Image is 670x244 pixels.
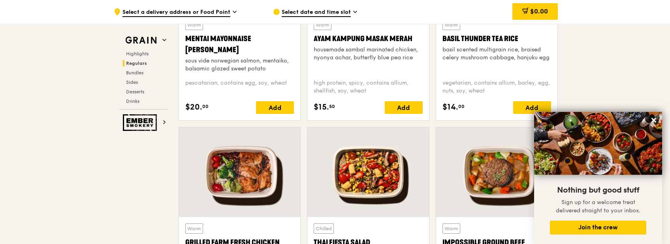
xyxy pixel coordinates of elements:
button: Close [647,114,660,127]
button: Join the crew [550,221,646,235]
div: housemade sambal marinated chicken, nyonya achar, butterfly blue pea rice [314,46,422,62]
div: Mentai Mayonnaise [PERSON_NAME] [185,33,294,55]
span: $15. [314,101,329,113]
span: $20. [185,101,202,113]
div: Add [513,101,551,114]
span: 00 [202,103,209,110]
span: 50 [329,103,335,110]
div: basil scented multigrain rice, braised celery mushroom cabbage, hanjuku egg [442,46,551,62]
div: Add [385,101,423,114]
span: Highlights [126,51,149,57]
span: 00 [458,103,465,110]
span: Desserts [126,89,144,95]
img: Ember Smokery web logo [123,114,159,131]
div: Basil Thunder Tea Rice [442,33,551,44]
span: Sign up for a welcome treat delivered straight to your inbox. [556,199,640,214]
img: DSC07876-Edit02-Large.jpeg [534,112,662,175]
div: pescatarian, contains egg, soy, wheat [185,79,294,95]
span: Sides [126,79,138,85]
div: Add [256,101,294,114]
span: $0.00 [530,8,548,15]
span: Select date and time slot [282,8,351,17]
div: Chilled [314,223,334,234]
div: Warm [442,20,460,30]
span: $14. [442,101,458,113]
div: Warm [185,223,203,234]
img: Grain web logo [123,33,159,47]
span: Nothing but good stuff [557,185,639,195]
div: Warm [185,20,203,30]
div: sous vide norwegian salmon, mentaiko, balsamic glazed sweet potato [185,57,294,73]
span: Select a delivery address or Food Point [122,8,230,17]
div: Warm [442,223,460,234]
div: Warm [314,20,331,30]
div: high protein, spicy, contains allium, shellfish, soy, wheat [314,79,422,95]
span: Bundles [126,70,143,76]
div: Ayam Kampung Masak Merah [314,33,422,44]
span: Drinks [126,98,139,104]
span: Regulars [126,61,147,66]
div: vegetarian, contains allium, barley, egg, nuts, soy, wheat [442,79,551,95]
